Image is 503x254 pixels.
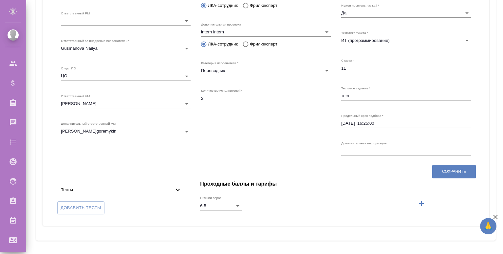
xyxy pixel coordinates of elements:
label: Добавить тесты [57,201,104,214]
label: Отдел ПО [61,67,76,70]
label: Ответственный VM [61,94,90,98]
label: Ответственный за внедрение исполнителей [61,39,129,43]
label: Нижний порог [200,196,221,200]
span: 🙏 [483,219,494,233]
label: Ответственный PM [61,11,90,15]
span: Фрил-эксперт [250,41,277,47]
span: Сохранить [442,169,466,174]
textarea: тест [341,93,471,98]
div: [PERSON_NAME]goremykin [61,127,191,136]
span: ЛКА-сотрудник [208,2,238,9]
button: Добавить [414,196,429,211]
label: Дополнительная информация [341,142,387,145]
span: Тесты [61,187,174,193]
label: Нужен носитель языка? [341,4,379,7]
label: Тестовое задание [341,86,370,90]
label: Категория исполнителя [201,62,238,65]
div: Тесты [56,183,187,197]
div: ИТ (программирование) [341,36,471,45]
div: ЦО [61,71,191,81]
div: Да [341,9,471,18]
div: Переводчик [201,66,331,75]
div: Gusmanova Nailya [61,44,191,53]
button: 🙏 [480,218,496,234]
div: [PERSON_NAME] [61,99,191,108]
button: Open [233,201,242,210]
button: Сохранить [432,165,476,178]
label: Количество исполнителей [201,89,242,92]
label: Дополнительный ответственный VM [61,122,116,125]
label: Тематика тикета [341,31,368,35]
div: intern intern [201,27,331,37]
span: Фрил-эксперт [250,2,277,9]
label: Предельный срок подбора [341,114,383,117]
h4: Проходные баллы и тарифы [200,180,476,188]
span: Добавить тесты [61,204,101,212]
span: ЛКА-сотрудник [208,41,238,47]
label: Ставки [341,59,354,62]
label: Дополнительная проверка [201,23,241,26]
